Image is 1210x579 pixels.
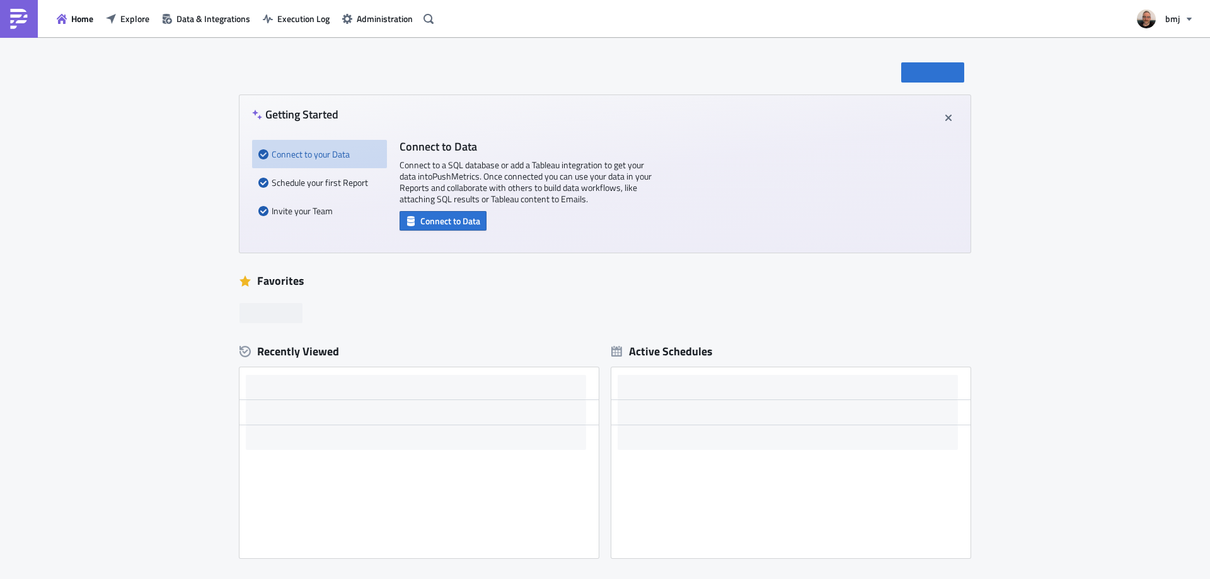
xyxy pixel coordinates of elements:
[611,344,713,358] div: Active Schedules
[336,9,419,28] button: Administration
[1129,5,1201,33] button: bmj
[71,12,93,25] span: Home
[400,213,487,226] a: Connect to Data
[400,211,487,231] button: Connect to Data
[120,12,149,25] span: Explore
[176,12,250,25] span: Data & Integrations
[9,9,29,29] img: PushMetrics
[258,168,381,197] div: Schedule your first Report
[357,12,413,25] span: Administration
[252,108,338,121] h4: Getting Started
[400,159,652,205] p: Connect to a SQL database or add a Tableau integration to get your data into PushMetrics . Once c...
[1165,12,1180,25] span: bmj
[258,140,381,168] div: Connect to your Data
[156,9,256,28] button: Data & Integrations
[420,214,480,227] span: Connect to Data
[50,9,100,28] button: Home
[277,12,330,25] span: Execution Log
[400,140,652,153] h4: Connect to Data
[1136,8,1157,30] img: Avatar
[100,9,156,28] button: Explore
[256,9,336,28] button: Execution Log
[258,197,381,225] div: Invite your Team
[239,342,599,361] div: Recently Viewed
[239,272,971,290] div: Favorites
